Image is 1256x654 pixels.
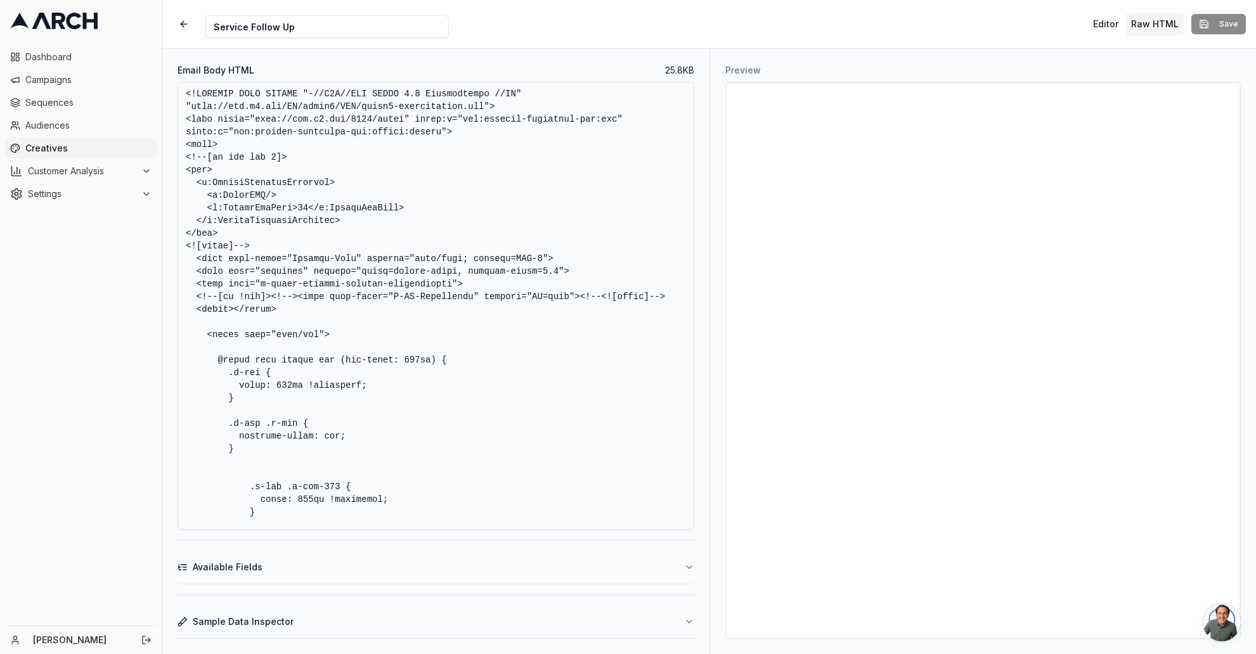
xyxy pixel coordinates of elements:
[193,561,262,574] span: Available Fields
[178,66,254,75] label: Email Body HTML
[25,51,152,63] span: Dashboard
[178,551,694,584] button: Available Fields
[178,605,694,638] button: Sample Data Inspector
[5,115,157,136] a: Audiences
[665,64,694,77] span: 25.8 KB
[5,138,157,158] a: Creatives
[25,74,152,86] span: Campaigns
[1088,13,1123,35] button: Toggle editor
[205,15,449,38] input: Internal Creative Name
[5,93,157,113] a: Sequences
[193,615,294,628] span: Sample Data Inspector
[5,184,157,204] button: Settings
[1126,13,1184,35] button: Toggle custom HTML
[5,70,157,90] a: Campaigns
[1203,603,1241,641] div: Open chat
[138,631,155,649] button: Log out
[5,47,157,67] a: Dashboard
[28,188,136,200] span: Settings
[25,119,152,132] span: Audiences
[5,161,157,181] button: Customer Analysis
[726,82,1241,638] iframe: Preview for Service Follow Up
[725,64,1241,77] h3: Preview
[33,634,127,646] a: [PERSON_NAME]
[178,82,694,530] textarea: <!LOREMIP DOLO SITAME "-//C2A//ELI SEDDO 4.8 Eiusmodtempo //IN" "utla://etd.m4.ali/EN/admin6/VEN/...
[25,142,152,155] span: Creatives
[28,165,136,177] span: Customer Analysis
[25,96,152,109] span: Sequences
